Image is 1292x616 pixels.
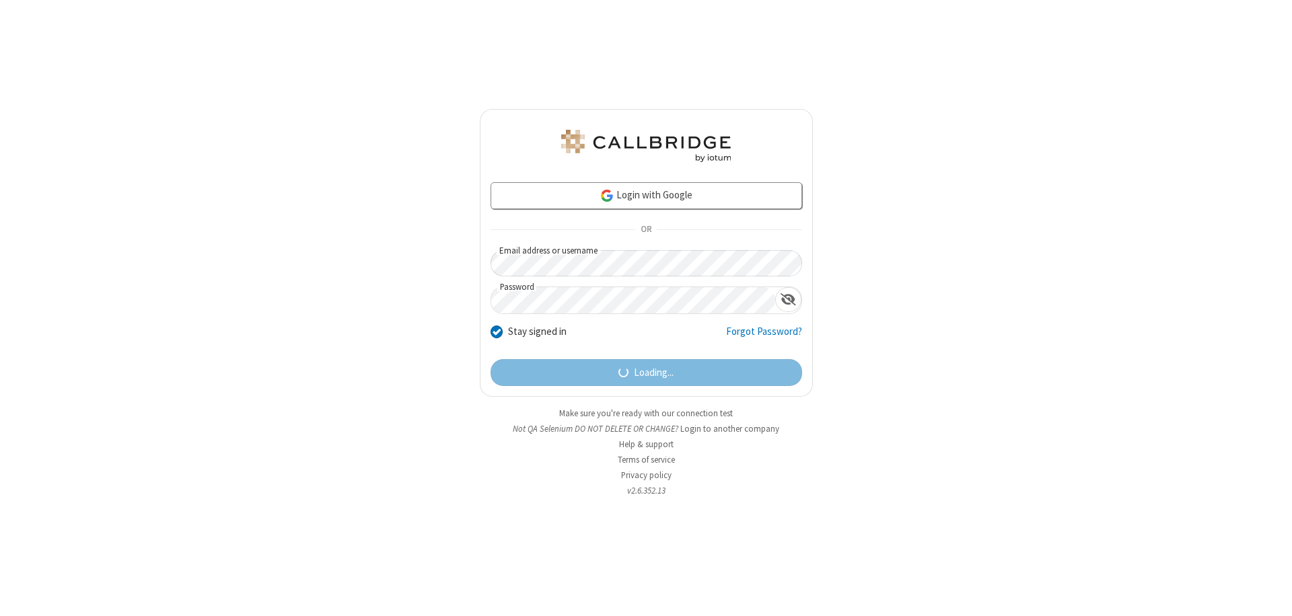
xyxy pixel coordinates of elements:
div: Show password [775,287,801,312]
button: Login to another company [680,422,779,435]
span: Loading... [634,365,674,381]
input: Email address or username [491,250,802,276]
a: Login with Google [491,182,802,209]
li: v2.6.352.13 [480,484,813,497]
label: Stay signed in [508,324,567,340]
button: Loading... [491,359,802,386]
a: Privacy policy [621,469,672,481]
li: Not QA Selenium DO NOT DELETE OR CHANGE? [480,422,813,435]
img: QA Selenium DO NOT DELETE OR CHANGE [559,130,733,162]
img: google-icon.png [600,188,614,203]
a: Forgot Password? [726,324,802,350]
span: OR [635,221,657,239]
a: Help & support [619,438,674,450]
a: Make sure you're ready with our connection test [559,408,733,419]
input: Password [491,287,775,313]
a: Terms of service [618,454,675,465]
